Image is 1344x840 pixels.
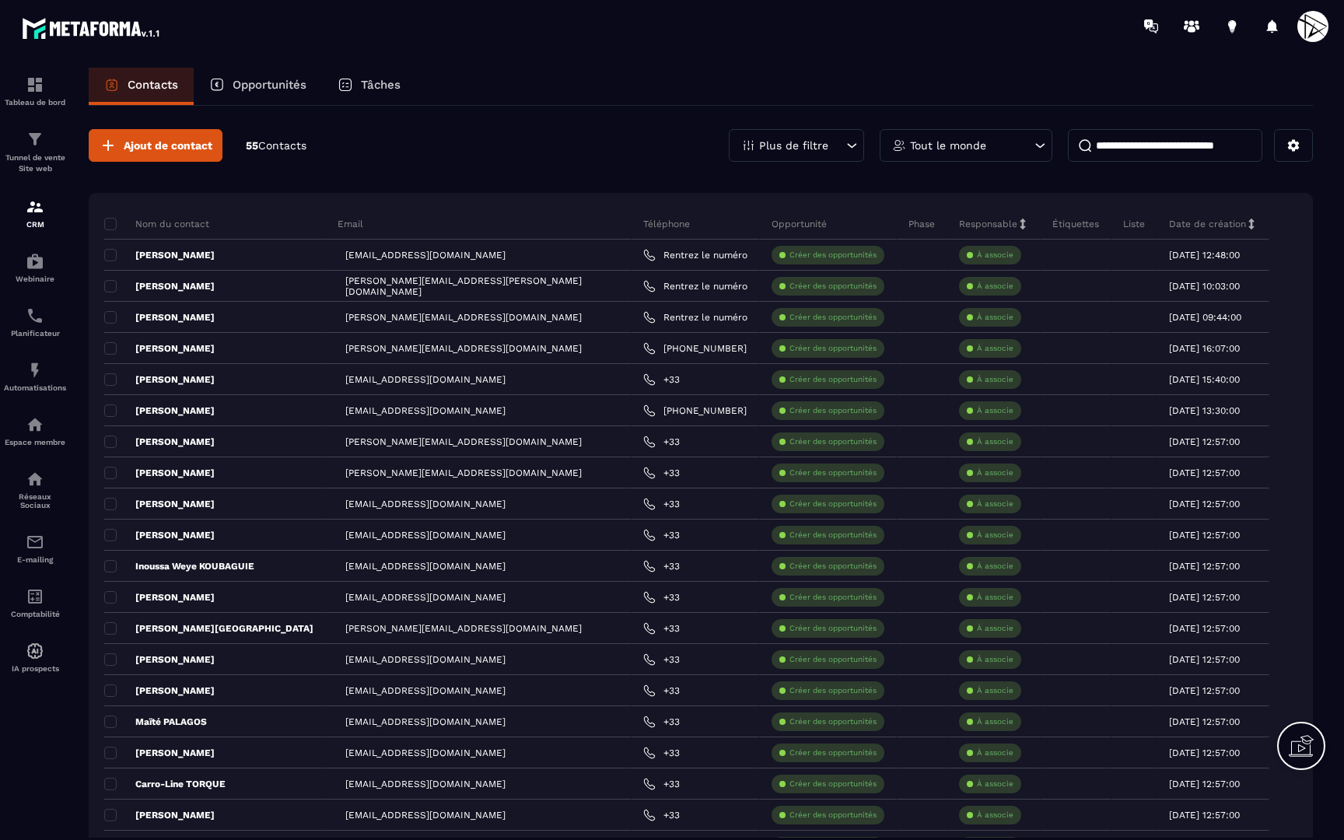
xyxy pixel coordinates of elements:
[246,138,306,153] p: 55
[789,343,877,354] p: Créer des opportunités
[959,218,1017,230] p: Responsable
[104,716,207,728] p: Maïté PALAGOS
[4,240,66,295] a: automationsautomationsWebinaire
[643,404,747,417] a: [PHONE_NUMBER]
[643,747,680,759] a: +33
[643,778,680,790] a: +33
[104,467,215,479] p: [PERSON_NAME]
[1169,810,1240,821] p: [DATE] 12:57:00
[977,716,1013,727] p: À associe
[789,747,877,758] p: Créer des opportunités
[4,492,66,509] p: Réseaux Sociaux
[4,458,66,521] a: social-networksocial-networkRéseaux Sociaux
[258,139,306,152] span: Contacts
[643,684,680,697] a: +33
[643,342,747,355] a: [PHONE_NUMBER]
[643,436,680,448] a: +33
[233,78,306,92] p: Opportunités
[128,78,178,92] p: Contacts
[789,312,877,323] p: Créer des opportunités
[977,312,1013,323] p: À associe
[977,623,1013,634] p: À associe
[789,374,877,385] p: Créer des opportunités
[26,533,44,551] img: email
[1169,436,1240,447] p: [DATE] 12:57:00
[1169,561,1240,572] p: [DATE] 12:57:00
[104,778,226,790] p: Carro-Line TORQUE
[104,622,313,635] p: [PERSON_NAME][GEOGRAPHIC_DATA]
[4,98,66,107] p: Tableau de bord
[977,654,1013,665] p: À associe
[1169,218,1246,230] p: Date de création
[908,218,935,230] p: Phase
[977,499,1013,509] p: À associe
[789,281,877,292] p: Créer des opportunités
[977,343,1013,354] p: À associe
[104,653,215,666] p: [PERSON_NAME]
[4,64,66,118] a: formationformationTableau de bord
[789,250,877,261] p: Créer des opportunités
[977,436,1013,447] p: À associe
[4,664,66,673] p: IA prospects
[26,587,44,606] img: accountant
[104,529,215,541] p: [PERSON_NAME]
[1169,343,1240,354] p: [DATE] 16:07:00
[1169,747,1240,758] p: [DATE] 12:57:00
[643,653,680,666] a: +33
[643,467,680,479] a: +33
[89,68,194,105] a: Contacts
[977,747,1013,758] p: À associe
[643,529,680,541] a: +33
[4,555,66,564] p: E-mailing
[1123,218,1145,230] p: Liste
[977,467,1013,478] p: À associe
[89,129,222,162] button: Ajout de contact
[4,295,66,349] a: schedulerschedulerPlanificateur
[789,810,877,821] p: Créer des opportunités
[26,306,44,325] img: scheduler
[26,642,44,660] img: automations
[1169,250,1240,261] p: [DATE] 12:48:00
[977,405,1013,416] p: À associe
[338,218,363,230] p: Email
[26,470,44,488] img: social-network
[789,467,877,478] p: Créer des opportunités
[789,561,877,572] p: Créer des opportunités
[1169,716,1240,727] p: [DATE] 12:57:00
[4,220,66,229] p: CRM
[1169,623,1240,634] p: [DATE] 12:57:00
[4,349,66,404] a: automationsautomationsAutomatisations
[4,576,66,630] a: accountantaccountantComptabilité
[194,68,322,105] a: Opportunités
[361,78,401,92] p: Tâches
[643,716,680,728] a: +33
[977,374,1013,385] p: À associe
[104,311,215,324] p: [PERSON_NAME]
[643,498,680,510] a: +33
[4,521,66,576] a: emailemailE-mailing
[104,809,215,821] p: [PERSON_NAME]
[1169,654,1240,665] p: [DATE] 12:57:00
[104,249,215,261] p: [PERSON_NAME]
[26,252,44,271] img: automations
[789,685,877,696] p: Créer des opportunités
[1169,281,1240,292] p: [DATE] 10:03:00
[4,118,66,186] a: formationformationTunnel de vente Site web
[104,747,215,759] p: [PERSON_NAME]
[104,498,215,510] p: [PERSON_NAME]
[1169,592,1240,603] p: [DATE] 12:57:00
[977,281,1013,292] p: À associe
[1169,312,1241,323] p: [DATE] 09:44:00
[643,809,680,821] a: +33
[789,530,877,541] p: Créer des opportunités
[104,436,215,448] p: [PERSON_NAME]
[26,75,44,94] img: formation
[104,218,209,230] p: Nom du contact
[977,561,1013,572] p: À associe
[4,275,66,283] p: Webinaire
[1052,218,1099,230] p: Étiquettes
[977,685,1013,696] p: À associe
[4,152,66,174] p: Tunnel de vente Site web
[759,140,828,151] p: Plus de filtre
[977,810,1013,821] p: À associe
